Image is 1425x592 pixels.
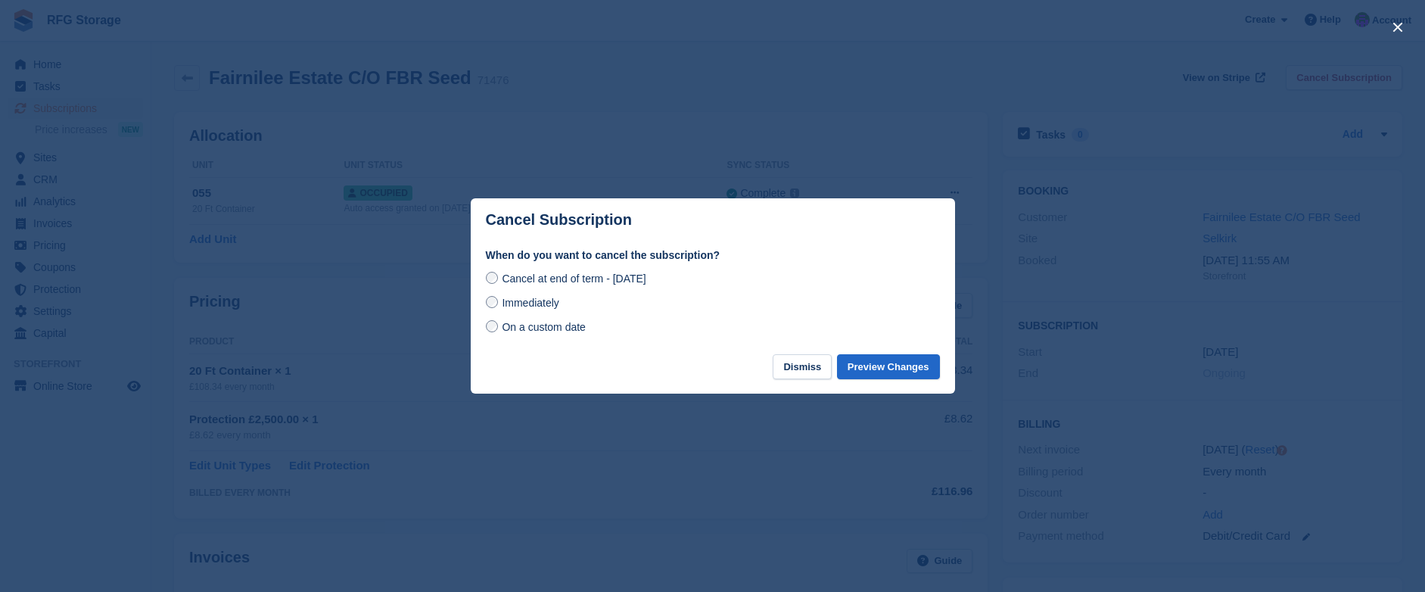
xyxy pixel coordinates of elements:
[502,321,586,333] span: On a custom date
[486,211,632,229] p: Cancel Subscription
[502,297,558,309] span: Immediately
[486,248,940,263] label: When do you want to cancel the subscription?
[1386,15,1410,39] button: close
[837,354,940,379] button: Preview Changes
[502,273,646,285] span: Cancel at end of term - [DATE]
[486,320,498,332] input: On a custom date
[486,272,498,284] input: Cancel at end of term - [DATE]
[486,296,498,308] input: Immediately
[773,354,832,379] button: Dismiss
